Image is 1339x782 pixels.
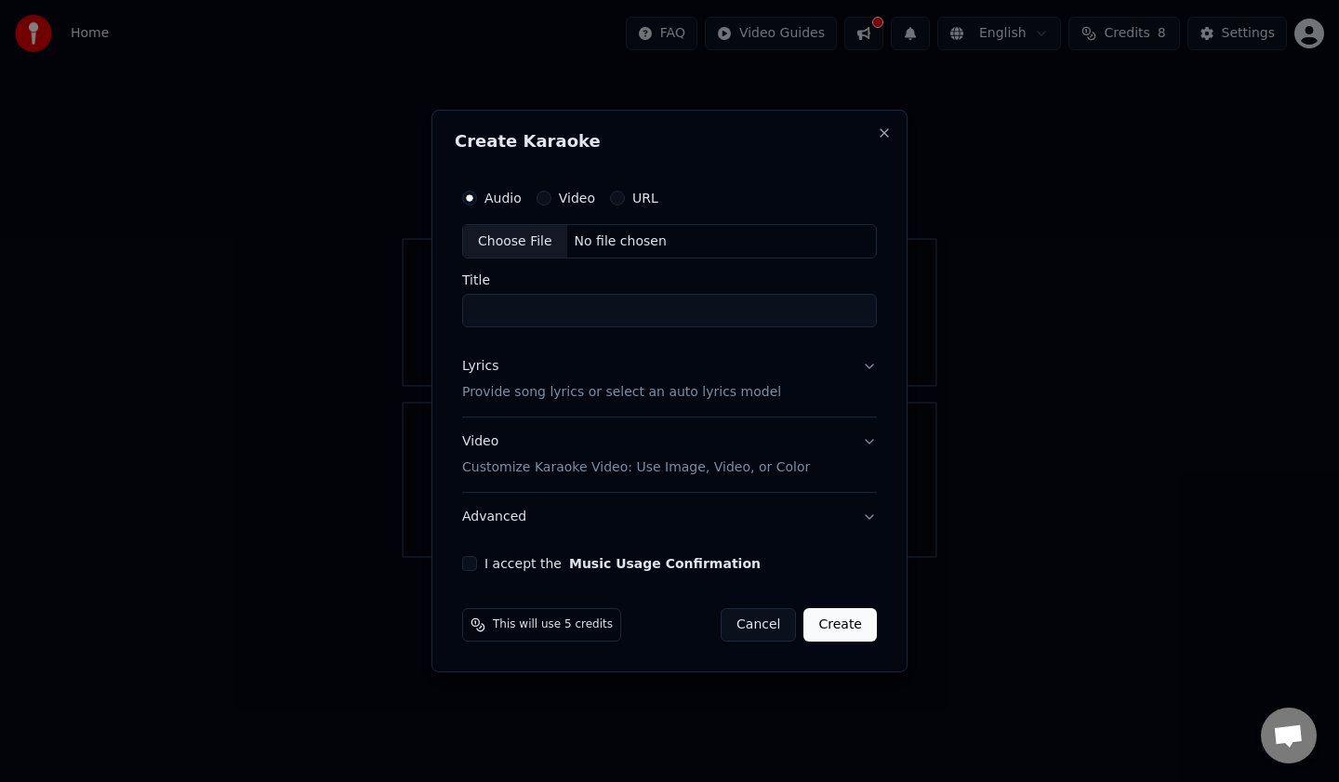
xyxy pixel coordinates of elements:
div: Video [462,433,810,478]
div: No file chosen [567,232,674,251]
label: Video [559,192,595,205]
button: LyricsProvide song lyrics or select an auto lyrics model [462,343,877,418]
div: Choose File [463,225,567,258]
label: I accept the [484,557,761,570]
button: VideoCustomize Karaoke Video: Use Image, Video, or Color [462,418,877,493]
button: I accept the [569,557,761,570]
p: Provide song lyrics or select an auto lyrics model [462,384,781,403]
label: URL [632,192,658,205]
h2: Create Karaoke [455,133,884,150]
label: Audio [484,192,522,205]
label: Title [462,274,877,287]
span: This will use 5 credits [493,617,613,632]
button: Create [803,608,877,642]
div: Lyrics [462,358,498,377]
p: Customize Karaoke Video: Use Image, Video, or Color [462,458,810,477]
button: Cancel [721,608,796,642]
button: Advanced [462,493,877,541]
